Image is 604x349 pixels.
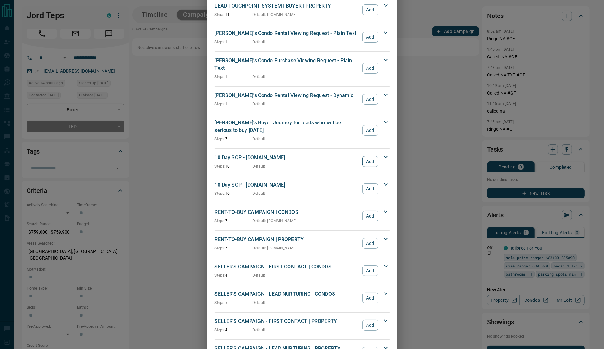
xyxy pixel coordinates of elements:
[215,245,253,251] p: 7
[215,207,390,225] div: RENT-TO-BUY CAMPAIGN | CONDOSSteps:7Default: [DOMAIN_NAME]Add
[215,273,253,278] p: 4
[362,265,378,276] button: Add
[215,92,359,99] p: [PERSON_NAME]'s Condo Rental Viewing Request - Dynamic
[215,1,390,19] div: LEAD TOUCHPOINT SYSTEM | BUYER | PROPERTYSteps:11Default: [DOMAIN_NAME]Add
[215,164,226,168] span: Steps:
[215,56,390,81] div: [PERSON_NAME]'s Condo Purchase Viewing Request - Plain TextSteps:1DefaultAdd
[215,101,253,107] p: 1
[215,181,359,189] p: 10 Day SOP - [DOMAIN_NAME]
[253,218,297,224] p: Default : [DOMAIN_NAME]
[215,153,390,170] div: 10 Day SOP - [DOMAIN_NAME]Steps:10DefaultAdd
[215,136,253,142] p: 7
[215,191,253,196] p: 10
[362,211,378,221] button: Add
[253,191,265,196] p: Default
[215,12,226,17] span: Steps:
[253,273,265,278] p: Default
[253,136,265,142] p: Default
[215,39,253,45] p: 1
[215,2,359,10] p: LEAD TOUCHPOINT SYSTEM | BUYER | PROPERTY
[215,118,390,143] div: [PERSON_NAME]'s Buyer Journey for leads who will be serious to buy [DATE]Steps:7DefaultAdd
[215,246,226,250] span: Steps:
[215,74,253,80] p: 1
[362,32,378,43] button: Add
[215,289,390,307] div: SELLER'S CAMPAIGN - LEAD NURTURING | CONDOSSteps:5DefaultAdd
[215,57,359,72] p: [PERSON_NAME]'s Condo Purchase Viewing Request - Plain Text
[362,156,378,167] button: Add
[215,300,226,305] span: Steps:
[215,219,226,223] span: Steps:
[362,4,378,15] button: Add
[362,125,378,136] button: Add
[215,234,390,252] div: RENT-TO-BUY CAMPAIGN | PROPERTYSteps:7Default: [DOMAIN_NAME]Add
[362,293,378,303] button: Add
[253,74,265,80] p: Default
[253,245,297,251] p: Default : [DOMAIN_NAME]
[215,208,359,216] p: RENT-TO-BUY CAMPAIGN | CONDOS
[215,75,226,79] span: Steps:
[215,40,226,44] span: Steps:
[215,180,390,198] div: 10 Day SOP - [DOMAIN_NAME]Steps:10DefaultAdd
[215,163,253,169] p: 10
[362,238,378,249] button: Add
[215,90,390,108] div: [PERSON_NAME]'s Condo Rental Viewing Request - DynamicSteps:1DefaultAdd
[215,154,359,161] p: 10 Day SOP - [DOMAIN_NAME]
[215,262,390,280] div: SELLER'S CAMPAIGN - FIRST CONTACT | CONDOSSteps:4DefaultAdd
[215,30,359,37] p: [PERSON_NAME]'s Condo Rental Viewing Request - Plain Text
[215,218,253,224] p: 7
[253,300,265,306] p: Default
[253,327,265,333] p: Default
[215,316,390,334] div: SELLER'S CAMPAIGN - FIRST CONTACT | PROPERTYSteps:4DefaultAdd
[253,39,265,45] p: Default
[362,63,378,74] button: Add
[215,28,390,46] div: [PERSON_NAME]'s Condo Rental Viewing Request - Plain TextSteps:1DefaultAdd
[215,318,359,325] p: SELLER'S CAMPAIGN - FIRST CONTACT | PROPERTY
[253,101,265,107] p: Default
[215,327,253,333] p: 4
[215,236,359,243] p: RENT-TO-BUY CAMPAIGN | PROPERTY
[362,94,378,105] button: Add
[253,12,297,17] p: Default : [DOMAIN_NAME]
[215,191,226,196] span: Steps:
[362,183,378,194] button: Add
[215,273,226,278] span: Steps:
[215,328,226,332] span: Steps:
[215,300,253,306] p: 5
[215,263,359,271] p: SELLER'S CAMPAIGN - FIRST CONTACT | CONDOS
[215,119,359,134] p: [PERSON_NAME]'s Buyer Journey for leads who will be serious to buy [DATE]
[362,320,378,331] button: Add
[215,12,253,17] p: 11
[253,163,265,169] p: Default
[215,102,226,106] span: Steps:
[215,137,226,141] span: Steps:
[215,290,359,298] p: SELLER'S CAMPAIGN - LEAD NURTURING | CONDOS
